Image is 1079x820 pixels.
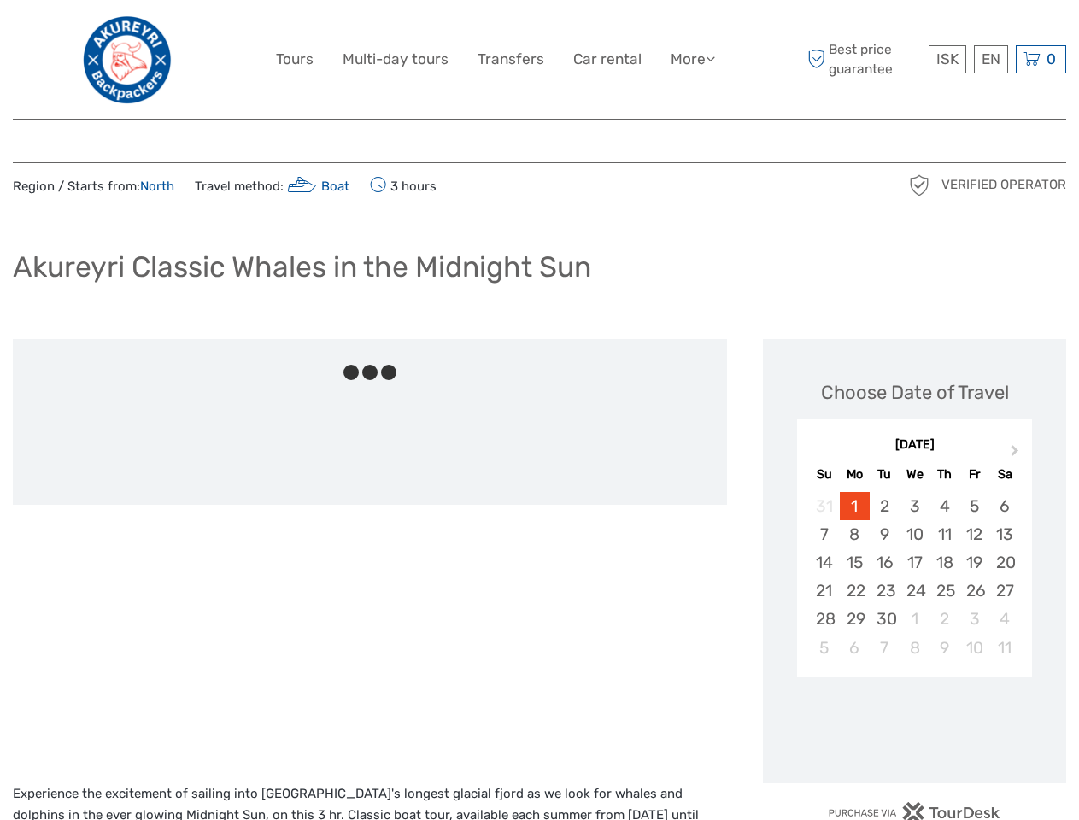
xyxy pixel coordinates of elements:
[900,577,929,605] div: Choose Wednesday, June 24th, 2026
[809,492,839,520] div: Not available Sunday, May 31st, 2026
[870,605,900,633] div: Choose Tuesday, June 30th, 2026
[1003,441,1030,468] button: Next Month
[870,492,900,520] div: Choose Tuesday, June 2nd, 2026
[809,463,839,486] div: Su
[989,634,1019,662] div: Choose Saturday, July 11th, 2026
[809,577,839,605] div: Choose Sunday, June 21st, 2026
[478,47,544,72] a: Transfers
[929,463,959,486] div: Th
[989,463,1019,486] div: Sa
[802,492,1026,662] div: month 2026-06
[906,172,933,199] img: verified_operator_grey_128.png
[929,520,959,548] div: Choose Thursday, June 11th, 2026
[79,13,174,106] img: Akureyri Backpackers TourDesk
[936,50,959,67] span: ISK
[573,47,642,72] a: Car rental
[809,520,839,548] div: Choose Sunday, June 7th, 2026
[989,520,1019,548] div: Choose Saturday, June 13th, 2026
[809,548,839,577] div: Choose Sunday, June 14th, 2026
[13,178,174,196] span: Region / Starts from:
[929,577,959,605] div: Choose Thursday, June 25th, 2026
[989,492,1019,520] div: Choose Saturday, June 6th, 2026
[959,605,989,633] div: Choose Friday, July 3rd, 2026
[809,605,839,633] div: Choose Sunday, June 28th, 2026
[840,634,870,662] div: Choose Monday, July 6th, 2026
[900,520,929,548] div: Choose Wednesday, June 10th, 2026
[870,520,900,548] div: Choose Tuesday, June 9th, 2026
[900,548,929,577] div: Choose Wednesday, June 17th, 2026
[929,548,959,577] div: Choose Thursday, June 18th, 2026
[989,605,1019,633] div: Choose Saturday, July 4th, 2026
[195,173,349,197] span: Travel method:
[809,634,839,662] div: Choose Sunday, July 5th, 2026
[870,463,900,486] div: Tu
[140,179,174,194] a: North
[900,605,929,633] div: Choose Wednesday, July 1st, 2026
[900,463,929,486] div: We
[821,379,1009,406] div: Choose Date of Travel
[900,634,929,662] div: Choose Wednesday, July 8th, 2026
[797,436,1032,454] div: [DATE]
[343,47,449,72] a: Multi-day tours
[370,173,437,197] span: 3 hours
[959,492,989,520] div: Choose Friday, June 5th, 2026
[959,634,989,662] div: Choose Friday, July 10th, 2026
[840,492,870,520] div: Choose Monday, June 1st, 2026
[284,179,349,194] a: Boat
[941,176,1066,194] span: Verified Operator
[840,577,870,605] div: Choose Monday, June 22nd, 2026
[959,577,989,605] div: Choose Friday, June 26th, 2026
[929,492,959,520] div: Choose Thursday, June 4th, 2026
[840,605,870,633] div: Choose Monday, June 29th, 2026
[989,548,1019,577] div: Choose Saturday, June 20th, 2026
[671,47,715,72] a: More
[959,520,989,548] div: Choose Friday, June 12th, 2026
[929,605,959,633] div: Choose Thursday, July 2nd, 2026
[13,249,591,284] h1: Akureyri Classic Whales in the Midnight Sun
[974,45,1008,73] div: EN
[840,463,870,486] div: Mo
[870,548,900,577] div: Choose Tuesday, June 16th, 2026
[840,548,870,577] div: Choose Monday, June 15th, 2026
[959,463,989,486] div: Fr
[900,492,929,520] div: Choose Wednesday, June 3rd, 2026
[276,47,314,72] a: Tours
[909,722,920,733] div: Loading...
[1044,50,1058,67] span: 0
[989,577,1019,605] div: Choose Saturday, June 27th, 2026
[870,577,900,605] div: Choose Tuesday, June 23rd, 2026
[870,634,900,662] div: Choose Tuesday, July 7th, 2026
[959,548,989,577] div: Choose Friday, June 19th, 2026
[840,520,870,548] div: Choose Monday, June 8th, 2026
[803,40,924,78] span: Best price guarantee
[929,634,959,662] div: Choose Thursday, July 9th, 2026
